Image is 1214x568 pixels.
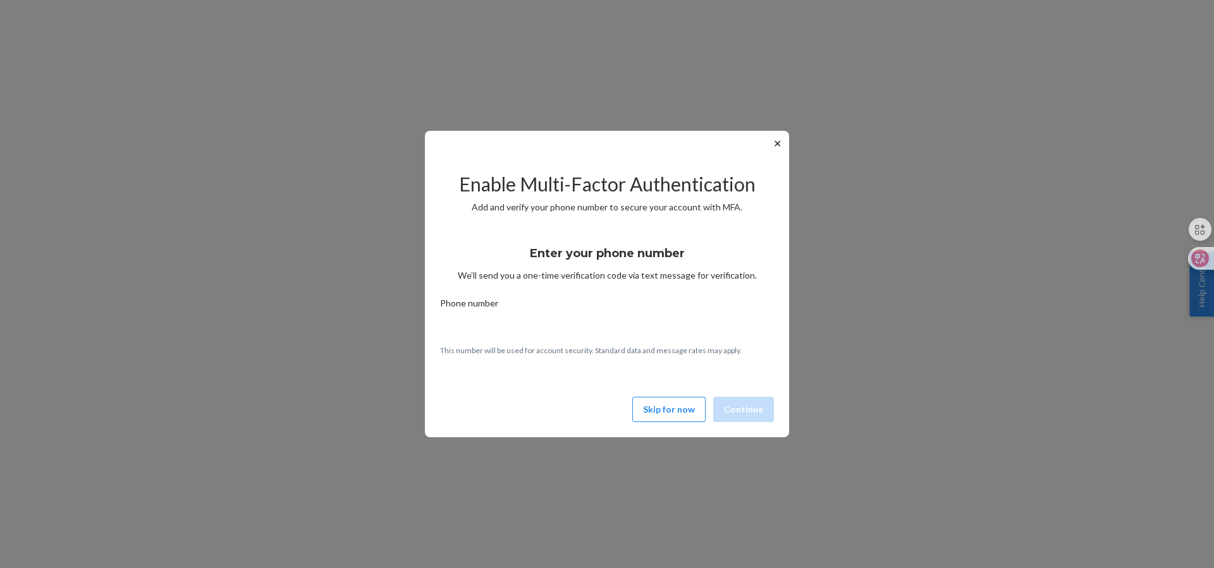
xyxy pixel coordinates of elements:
button: Continue [713,397,774,422]
button: Skip for now [632,397,706,422]
button: ✕ [771,136,784,151]
p: This number will be used for account security. Standard data and message rates may apply. [440,345,774,356]
h2: Enable Multi-Factor Authentication [440,174,774,195]
span: Phone number [440,297,498,315]
p: Add and verify your phone number to secure your account with MFA. [440,201,774,214]
h3: Enter your phone number [530,245,685,262]
div: We’ll send you a one-time verification code via text message for verification. [440,235,774,282]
